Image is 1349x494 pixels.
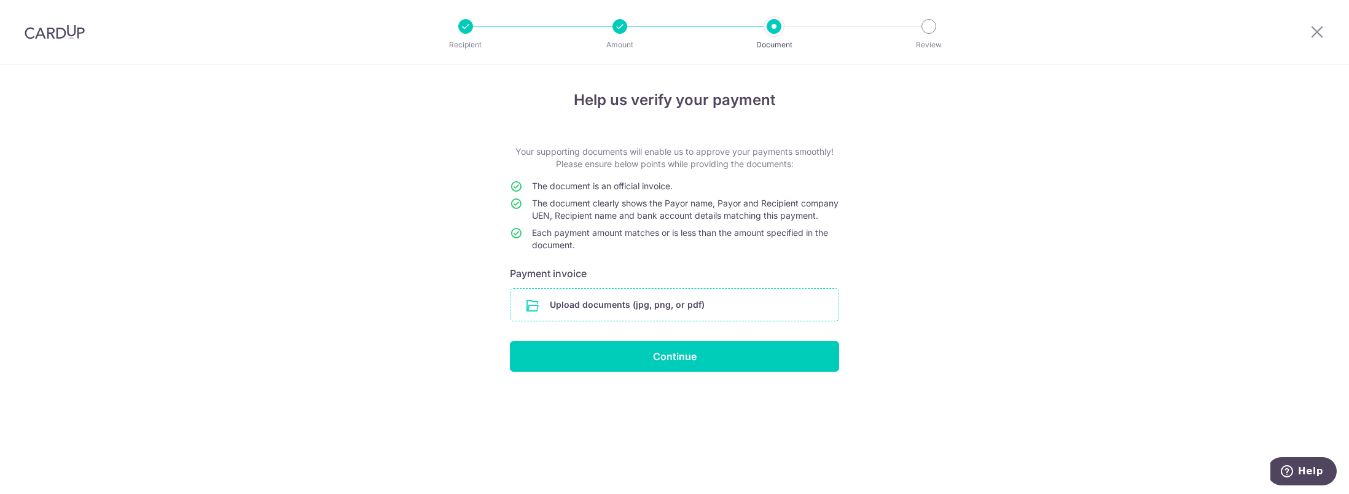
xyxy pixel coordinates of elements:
[510,266,839,281] h6: Payment invoice
[510,89,839,111] h4: Help us verify your payment
[25,25,85,39] img: CardUp
[883,39,974,51] p: Review
[532,181,673,191] span: The document is an official invoice.
[532,227,828,250] span: Each payment amount matches or is less than the amount specified in the document.
[510,341,839,372] input: Continue
[510,146,839,170] p: Your supporting documents will enable us to approve your payments smoothly! Please ensure below p...
[510,288,839,321] div: Upload documents (jpg, png, or pdf)
[729,39,819,51] p: Document
[574,39,665,51] p: Amount
[1270,457,1337,488] iframe: Opens a widget where you can find more information
[532,198,839,221] span: The document clearly shows the Payor name, Payor and Recipient company UEN, Recipient name and ba...
[420,39,511,51] p: Recipient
